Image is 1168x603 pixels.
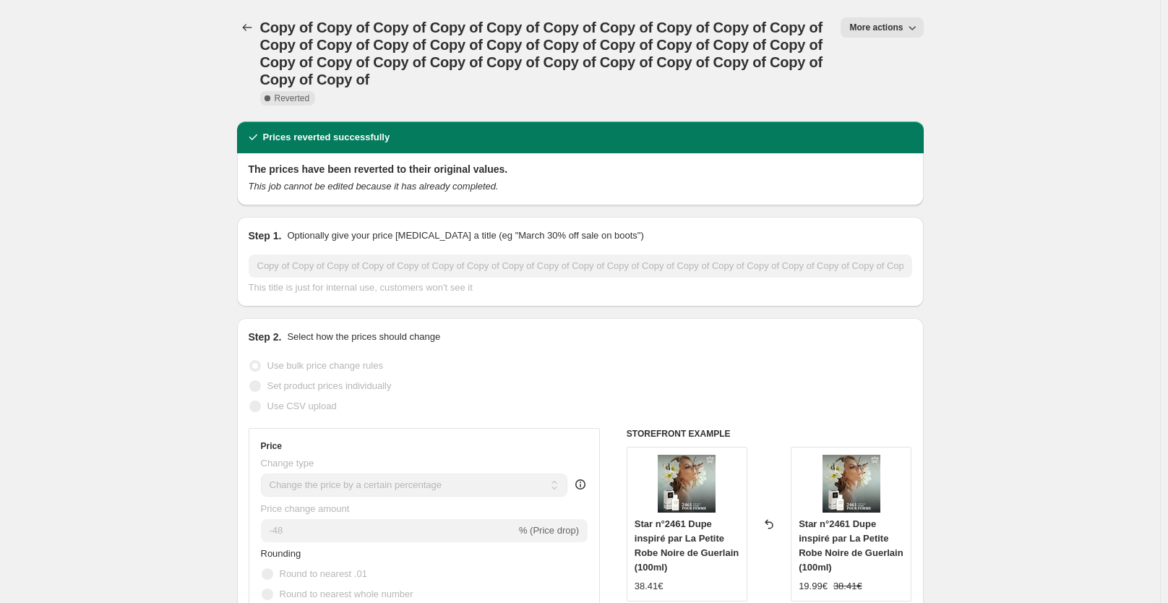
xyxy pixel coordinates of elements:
[573,477,588,492] div: help
[799,518,903,573] span: Star n°2461 Dupe inspiré par La Petite Robe Noire de Guerlain (100ml)
[280,568,367,579] span: Round to nearest .01
[841,17,923,38] button: More actions
[249,162,912,176] h2: The prices have been reverted to their original values.
[267,401,337,411] span: Use CSV upload
[267,380,392,391] span: Set product prices individually
[635,579,664,594] div: 38.41€
[249,255,912,278] input: 30% off holiday sale
[261,440,282,452] h3: Price
[280,589,413,599] span: Round to nearest whole number
[249,330,282,344] h2: Step 2.
[261,458,314,469] span: Change type
[249,228,282,243] h2: Step 1.
[833,579,862,594] strike: 38.41€
[261,503,350,514] span: Price change amount
[823,455,880,513] img: parfums-dupes-8235209_80x.jpg
[287,228,643,243] p: Optionally give your price [MEDICAL_DATA] a title (eg "March 30% off sale on boots")
[249,282,473,293] span: This title is just for internal use, customers won't see it
[267,360,383,371] span: Use bulk price change rules
[275,93,310,104] span: Reverted
[287,330,440,344] p: Select how the prices should change
[627,428,912,440] h6: STOREFRONT EXAMPLE
[261,519,516,542] input: -15
[519,525,579,536] span: % (Price drop)
[237,17,257,38] button: Price change jobs
[799,579,828,594] div: 19.99€
[849,22,903,33] span: More actions
[263,130,390,145] h2: Prices reverted successfully
[260,20,823,87] span: Copy of Copy of Copy of Copy of Copy of Copy of Copy of Copy of Copy of Copy of Copy of Copy of C...
[658,455,716,513] img: parfums-dupes-8235209_80x.jpg
[249,181,499,192] i: This job cannot be edited because it has already completed.
[635,518,739,573] span: Star n°2461 Dupe inspiré par La Petite Robe Noire de Guerlain (100ml)
[261,548,301,559] span: Rounding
